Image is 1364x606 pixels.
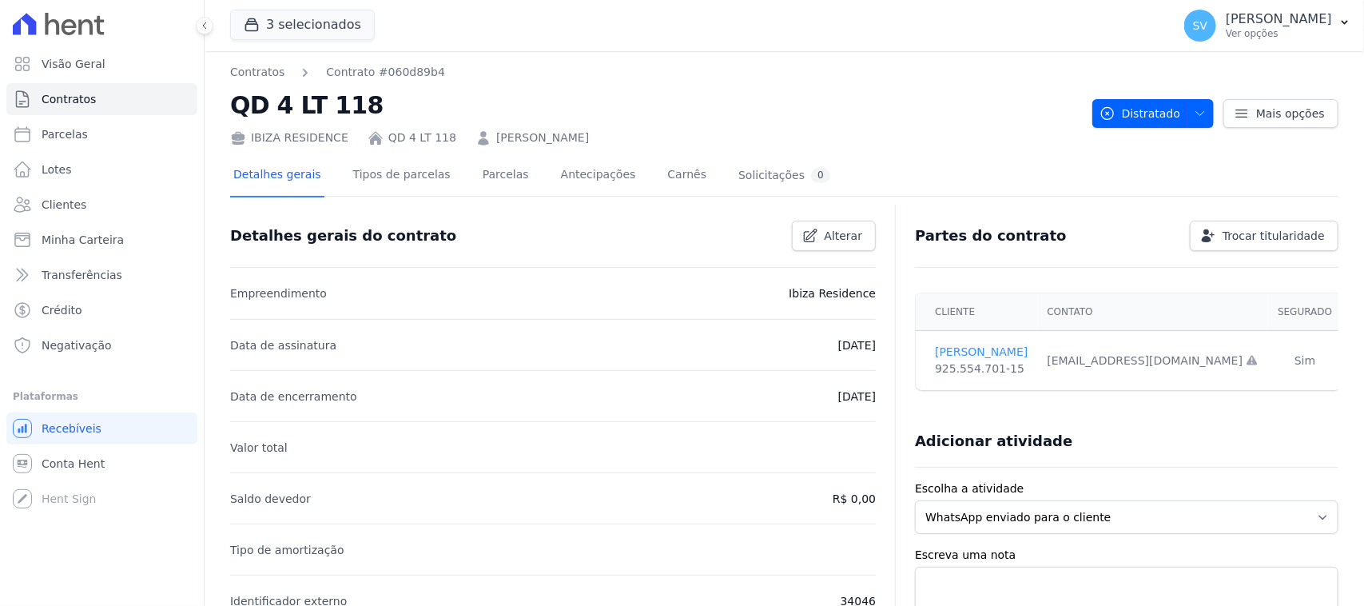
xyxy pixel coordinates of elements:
[42,302,82,318] span: Crédito
[915,226,1067,245] h3: Partes do contrato
[6,329,197,361] a: Negativação
[6,118,197,150] a: Parcelas
[1048,353,1259,369] div: [EMAIL_ADDRESS][DOMAIN_NAME]
[1223,99,1338,128] a: Mais opções
[825,228,863,244] span: Alterar
[6,189,197,221] a: Clientes
[42,56,105,72] span: Visão Geral
[735,155,833,197] a: Solicitações0
[6,448,197,480] a: Conta Hent
[230,387,357,406] p: Data de encerramento
[350,155,454,197] a: Tipos de parcelas
[811,168,830,183] div: 0
[230,540,344,560] p: Tipo de amortização
[1190,221,1338,251] a: Trocar titularidade
[388,130,456,146] a: QD 4 LT 118
[42,421,101,437] span: Recebíveis
[1268,293,1342,331] th: Segurado
[230,155,324,197] a: Detalhes gerais
[42,126,88,142] span: Parcelas
[42,197,86,213] span: Clientes
[1223,228,1325,244] span: Trocar titularidade
[6,224,197,256] a: Minha Carteira
[6,259,197,291] a: Transferências
[42,456,105,472] span: Conta Hent
[42,232,124,248] span: Minha Carteira
[915,480,1338,497] label: Escolha a atividade
[1100,99,1180,128] span: Distratado
[326,64,445,81] a: Contrato #060d89b4
[42,161,72,177] span: Lotes
[935,344,1028,361] a: [PERSON_NAME]
[1038,293,1269,331] th: Contato
[838,336,876,355] p: [DATE]
[789,284,876,303] p: Ibiza Residence
[1092,99,1214,128] button: Distratado
[1171,3,1364,48] button: SV [PERSON_NAME] Ver opções
[1226,27,1332,40] p: Ver opções
[6,48,197,80] a: Visão Geral
[6,153,197,185] a: Lotes
[230,10,375,40] button: 3 selecionados
[738,168,830,183] div: Solicitações
[1256,106,1325,122] span: Mais opções
[42,337,112,353] span: Negativação
[230,284,327,303] p: Empreendimento
[6,83,197,115] a: Contratos
[792,221,877,251] a: Alterar
[42,91,96,107] span: Contratos
[42,267,122,283] span: Transferências
[230,438,288,457] p: Valor total
[479,155,532,197] a: Parcelas
[664,155,710,197] a: Carnês
[1268,331,1342,391] td: Sim
[230,64,284,81] a: Contratos
[838,387,876,406] p: [DATE]
[13,387,191,406] div: Plataformas
[496,130,589,146] a: [PERSON_NAME]
[230,64,1080,81] nav: Breadcrumb
[6,294,197,326] a: Crédito
[6,413,197,445] a: Recebíveis
[915,432,1072,451] h3: Adicionar atividade
[230,64,445,81] nav: Breadcrumb
[230,87,1080,123] h2: QD 4 LT 118
[230,336,336,355] p: Data de assinatura
[833,489,876,508] p: R$ 0,00
[558,155,639,197] a: Antecipações
[230,226,456,245] h3: Detalhes gerais do contrato
[935,361,1028,377] div: 925.554.701-15
[230,489,311,508] p: Saldo devedor
[230,130,348,146] div: IBIZA RESIDENCE
[916,293,1037,331] th: Cliente
[1193,20,1207,31] span: SV
[915,547,1338,564] label: Escreva uma nota
[1226,11,1332,27] p: [PERSON_NAME]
